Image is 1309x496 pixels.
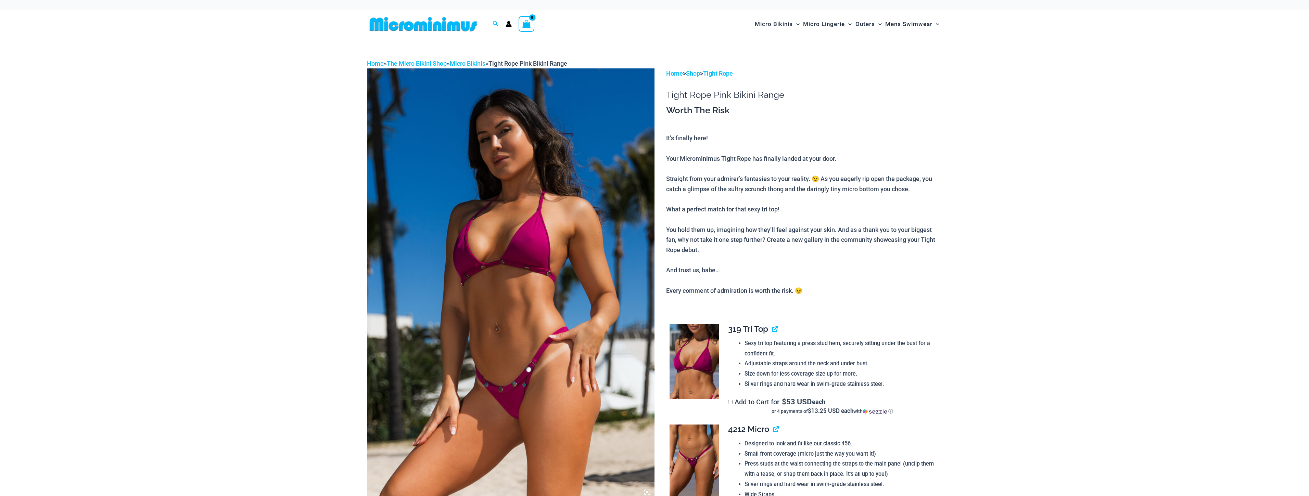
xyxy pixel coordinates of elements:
[801,14,853,35] a: Micro LingerieMenu ToggleMenu Toggle
[753,14,801,35] a: Micro BikinisMenu ToggleMenu Toggle
[755,15,793,33] span: Micro Bikinis
[885,15,932,33] span: Mens Swimwear
[728,398,937,415] label: Add to Cart for
[875,15,882,33] span: Menu Toggle
[863,408,887,415] img: Sezzle
[506,21,512,27] a: Account icon link
[670,324,719,399] img: Tight Rope Pink 319 Top
[803,15,845,33] span: Micro Lingerie
[745,449,936,459] li: Small front coverage (micro just the way you want it!)
[666,90,942,100] h1: Tight Rope Pink Bikini Range
[745,439,936,449] li: Designed to look and fit like our classic 456.
[745,479,936,490] li: Silver rings and hard wear in swim-grade stainless steel.
[854,14,884,35] a: OutersMenu ToggleMenu Toggle
[728,408,937,415] div: or 4 payments of$13.25 USD eachwithSezzle Click to learn more about Sezzle
[745,459,936,479] li: Press studs at the waist connecting the straps to the main panel (unclip them with a tease, or sn...
[793,15,800,33] span: Menu Toggle
[745,358,936,369] li: Adjustable straps around the neck and under bust.
[666,68,942,79] p: > >
[387,60,447,67] a: The Micro Bikini Shop
[745,379,936,389] li: Silver rings and hard wear in swim-grade stainless steel.
[367,16,480,32] img: MM SHOP LOGO FLAT
[519,16,534,32] a: View Shopping Cart, empty
[782,398,812,405] span: 53 USD
[812,398,825,405] span: each
[666,133,942,296] p: It’s finally here! Your Microminimus Tight Rope has finally landed at your door. Straight from yo...
[808,407,853,415] span: $13.25 USD each
[488,60,567,67] span: Tight Rope Pink Bikini Range
[728,408,937,415] div: or 4 payments of with
[728,324,768,334] span: 319 Tri Top
[703,70,733,77] a: Tight Rope
[367,60,384,67] a: Home
[666,105,942,116] h3: Worth The Risk
[745,338,936,358] li: Sexy tri top featuring a press stud hem, securely sitting under the bust for a confident fit.
[884,14,941,35] a: Mens SwimwearMenu ToggleMenu Toggle
[932,15,939,33] span: Menu Toggle
[666,70,683,77] a: Home
[493,20,499,28] a: Search icon link
[745,369,936,379] li: Size down for less coverage size up for more.
[367,60,567,67] span: » » »
[782,396,786,406] span: $
[686,70,700,77] a: Shop
[728,424,769,434] span: 4212 Micro
[728,400,733,404] input: Add to Cart for$53 USD eachor 4 payments of$13.25 USD eachwithSezzle Click to learn more about Se...
[450,60,485,67] a: Micro Bikinis
[752,13,942,36] nav: Site Navigation
[845,15,852,33] span: Menu Toggle
[855,15,875,33] span: Outers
